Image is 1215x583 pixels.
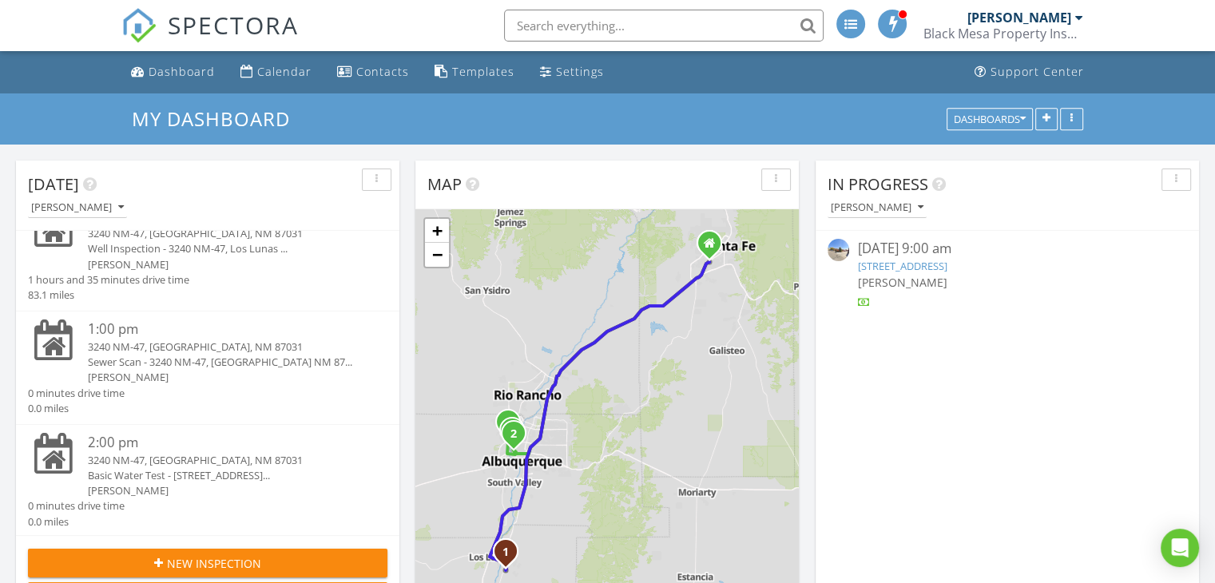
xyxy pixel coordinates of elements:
[504,10,824,42] input: Search everything...
[234,58,318,87] a: Calendar
[149,64,215,79] div: Dashboard
[356,64,409,79] div: Contacts
[132,105,304,132] a: My Dashboard
[167,555,261,572] span: New Inspection
[505,418,511,429] i: 3
[331,58,415,87] a: Contacts
[954,113,1026,125] div: Dashboards
[28,549,387,577] button: New Inspection
[427,173,462,195] span: Map
[88,483,358,498] div: [PERSON_NAME]
[831,202,923,213] div: [PERSON_NAME]
[556,64,604,79] div: Settings
[28,498,125,514] div: 0 minutes drive time
[28,433,387,529] a: 2:00 pm 3240 NM-47, [GEOGRAPHIC_DATA], NM 87031 Basic Water Test - [STREET_ADDRESS]... [PERSON_NA...
[828,239,849,260] img: streetview
[125,58,221,87] a: Dashboard
[452,64,514,79] div: Templates
[709,243,719,252] div: 3600 Cerrillos Rd , Santa Fe NM 87507
[257,64,312,79] div: Calendar
[168,8,299,42] span: SPECTORA
[967,10,1071,26] div: [PERSON_NAME]
[828,197,927,219] button: [PERSON_NAME]
[88,468,358,483] div: Basic Water Test - [STREET_ADDRESS]...
[857,239,1157,259] div: [DATE] 9:00 am
[857,259,947,273] a: [STREET_ADDRESS]
[88,339,358,355] div: 3240 NM-47, [GEOGRAPHIC_DATA], NM 87031
[28,319,387,416] a: 1:00 pm 3240 NM-47, [GEOGRAPHIC_DATA], NM 87031 Sewer Scan - 3240 NM-47, [GEOGRAPHIC_DATA] NM 87....
[828,173,928,195] span: In Progress
[428,58,521,87] a: Templates
[510,429,517,440] i: 2
[28,197,127,219] button: [PERSON_NAME]
[502,547,509,558] i: 1
[28,514,125,529] div: 0.0 miles
[28,173,79,195] span: [DATE]
[28,272,189,288] div: 1 hours and 35 minutes drive time
[88,453,358,468] div: 3240 NM-47, [GEOGRAPHIC_DATA], NM 87031
[121,8,157,43] img: The Best Home Inspection Software - Spectora
[968,58,1090,87] a: Support Center
[425,219,449,243] a: Zoom in
[1161,529,1199,567] div: Open Intercom Messenger
[88,226,358,241] div: 3240 NM-47, [GEOGRAPHIC_DATA], NM 87031
[506,551,515,561] div: 3240 NM-47, Los Lunas, NM 87031
[88,370,358,385] div: [PERSON_NAME]
[88,355,358,370] div: Sewer Scan - 3240 NM-47, [GEOGRAPHIC_DATA] NM 87...
[947,108,1033,130] button: Dashboards
[534,58,610,87] a: Settings
[121,22,299,55] a: SPECTORA
[828,239,1187,310] a: [DATE] 9:00 am [STREET_ADDRESS] [PERSON_NAME]
[88,257,358,272] div: [PERSON_NAME]
[28,386,125,401] div: 0 minutes drive time
[28,401,125,416] div: 0.0 miles
[991,64,1084,79] div: Support Center
[857,275,947,290] span: [PERSON_NAME]
[88,241,358,256] div: Well Inspection - 3240 NM-47, Los Lunas ...
[923,26,1083,42] div: Black Mesa Property Inspections Inc
[514,433,523,442] div: 2909 Camilo Ln NW, Albuquerque, NM 87104
[88,433,358,453] div: 2:00 pm
[425,243,449,267] a: Zoom out
[88,319,358,339] div: 1:00 pm
[28,288,189,303] div: 83.1 miles
[28,206,387,303] a: 10:00 am 3240 NM-47, [GEOGRAPHIC_DATA], NM 87031 Well Inspection - 3240 NM-47, Los Lunas ... [PER...
[31,202,124,213] div: [PERSON_NAME]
